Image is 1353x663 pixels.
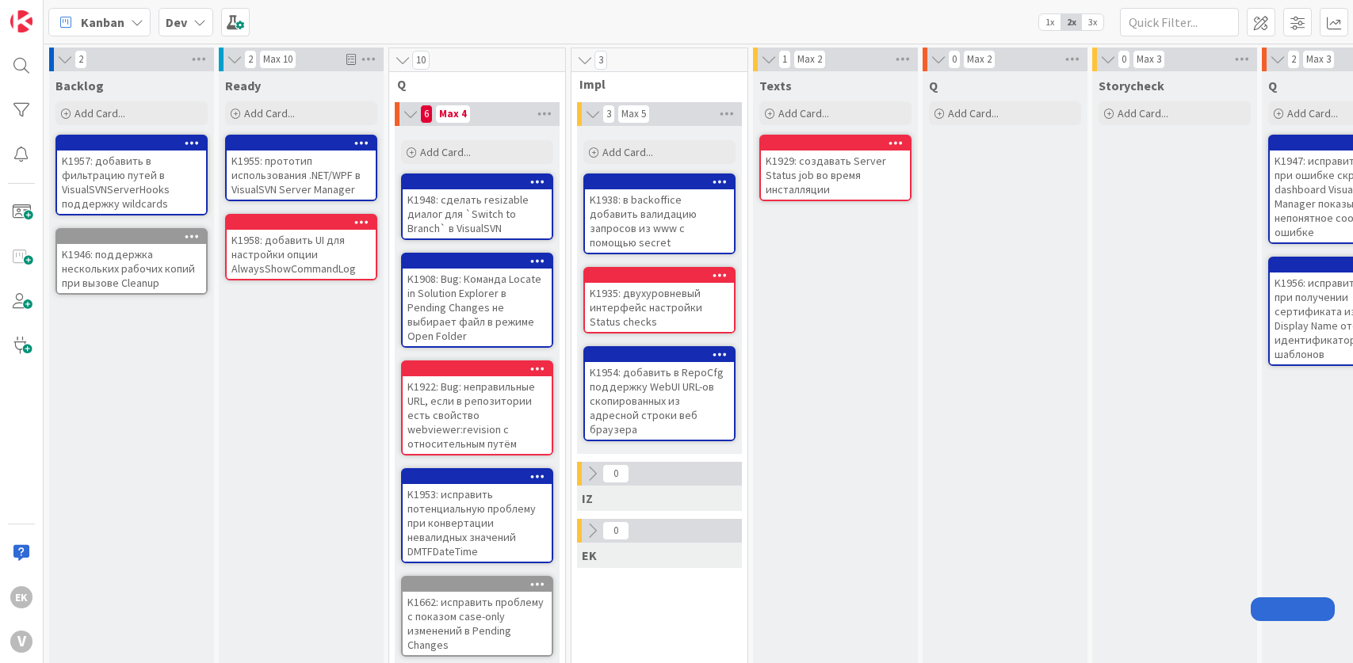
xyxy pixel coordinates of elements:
[403,484,552,562] div: K1953: исправить потенциальную проблему при конвертации невалидных значений DMTFDateTime
[583,173,736,254] a: K1938: в backoffice добавить валидацию запросов из www с помощью secret
[420,105,433,124] span: 6
[1287,50,1300,69] span: 2
[585,362,734,440] div: K1954: добавить в RepoCfg поддержку WebUI URL-ов скопированных из адресной строки веб браузера
[81,13,124,32] span: Kanban
[948,106,999,120] span: Add Card...
[227,230,376,279] div: K1958: добавить UI для настройки опции AlwaysShowCommandLog
[166,14,187,30] b: Dev
[1120,8,1239,36] input: Quick Filter...
[227,151,376,200] div: K1955: прототип использования .NET/WPF в VisualSVN Server Manager
[225,135,377,201] a: K1955: прототип использования .NET/WPF в VisualSVN Server Manager
[55,78,104,93] span: Backlog
[621,110,646,118] div: Max 5
[579,76,728,92] span: Impl
[1118,106,1168,120] span: Add Card...
[585,348,734,440] div: K1954: добавить в RepoCfg поддержку WebUI URL-ов скопированных из адресной строки веб браузера
[1287,106,1338,120] span: Add Card...
[403,376,552,454] div: K1922: Bug: неправильные URL, если в репозитории есть свойство webviewer:revision с относительным...
[75,50,87,69] span: 2
[420,145,471,159] span: Add Card...
[263,55,292,63] div: Max 10
[797,55,822,63] div: Max 2
[761,151,910,200] div: K1929: создавать Server Status job во время инсталляции
[585,283,734,332] div: K1935: двухуровневый интерфейс настройки Status checks
[403,254,552,346] div: K1908: Bug: Команда Locate in Solution Explorer в Pending Changes не выбирает файл в режиме Open ...
[1039,14,1061,30] span: 1x
[1061,14,1082,30] span: 2x
[759,78,792,93] span: Texts
[778,50,791,69] span: 1
[582,490,593,506] span: IZ
[10,586,32,608] div: EK
[227,136,376,200] div: K1955: прототип использования .NET/WPF в VisualSVN Server Manager
[401,468,553,563] a: K1953: исправить потенциальную проблему при конвертации невалидных значений DMTFDateTime
[57,230,206,293] div: K1946: поддержка нескольких рабочих копий при вызове Cleanup
[602,521,629,540] span: 0
[585,189,734,253] div: K1938: в backoffice добавить валидацию запросов из www с помощью secret
[929,78,938,93] span: Q
[55,228,208,295] a: K1946: поддержка нескольких рабочих копий при вызове Cleanup
[439,110,467,118] div: Max 4
[57,244,206,293] div: K1946: поддержка нескольких рабочих копий при вызове Cleanup
[244,50,257,69] span: 2
[582,547,597,563] span: EK
[761,136,910,200] div: K1929: создавать Server Status job во время инсталляции
[244,106,295,120] span: Add Card...
[1082,14,1103,30] span: 3x
[401,576,553,657] a: K1662: исправить проблему с показом case-only изменений в Pending Changes
[583,267,736,333] a: K1935: двухуровневый интерфейс настройки Status checks
[1099,78,1164,93] span: Storycheck
[602,464,629,483] span: 0
[397,76,545,92] span: Q
[57,151,206,214] div: K1957: добавить в фильтрацию путей в VisualSVNServerHooks поддержку wildcards
[594,51,607,70] span: 3
[403,577,552,655] div: K1662: исправить проблему с показом case-only изменений в Pending Changes
[602,145,653,159] span: Add Card...
[403,189,552,238] div: K1948: сделать resizable диалог для `Switch to Branch` в VisualSVN
[403,470,552,562] div: K1953: исправить потенциальную проблему при конвертации невалидных значений DMTFDateTime
[602,105,615,124] span: 3
[10,631,32,653] div: V
[778,106,829,120] span: Add Card...
[948,50,961,69] span: 0
[57,136,206,214] div: K1957: добавить в фильтрацию путей в VisualSVNServerHooks поддержку wildcards
[401,173,553,240] a: K1948: сделать resizable диалог для `Switch to Branch` в VisualSVN
[403,592,552,655] div: K1662: исправить проблему с показом case-only изменений в Pending Changes
[1306,55,1331,63] div: Max 3
[10,10,32,32] img: Visit kanbanzone.com
[401,253,553,348] a: K1908: Bug: Команда Locate in Solution Explorer в Pending Changes не выбирает файл в режиме Open ...
[225,78,261,93] span: Ready
[585,269,734,332] div: K1935: двухуровневый интерфейс настройки Status checks
[225,214,377,280] a: K1958: добавить UI для настройки опции AlwaysShowCommandLog
[583,346,736,441] a: K1954: добавить в RepoCfg поддержку WebUI URL-ов скопированных из адресной строки веб браузера
[1268,78,1277,93] span: Q
[759,135,912,201] a: K1929: создавать Server Status job во время инсталляции
[403,269,552,346] div: K1908: Bug: Команда Locate in Solution Explorer в Pending Changes не выбирает файл в режиме Open ...
[75,106,125,120] span: Add Card...
[401,360,553,455] a: K1922: Bug: неправильные URL, если в репозитории есть свойство webviewer:revision с относительным...
[1118,50,1130,69] span: 0
[227,215,376,279] div: K1958: добавить UI для настройки опции AlwaysShowCommandLog
[412,51,430,70] span: 10
[403,175,552,238] div: K1948: сделать resizable диалог для `Switch to Branch` в VisualSVN
[585,175,734,253] div: K1938: в backoffice добавить валидацию запросов из www с помощью secret
[403,362,552,454] div: K1922: Bug: неправильные URL, если в репозитории есть свойство webviewer:revision с относительным...
[55,135,208,215] a: K1957: добавить в фильтрацию путей в VisualSVNServerHooks поддержку wildcards
[1137,55,1161,63] div: Max 3
[967,55,992,63] div: Max 2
